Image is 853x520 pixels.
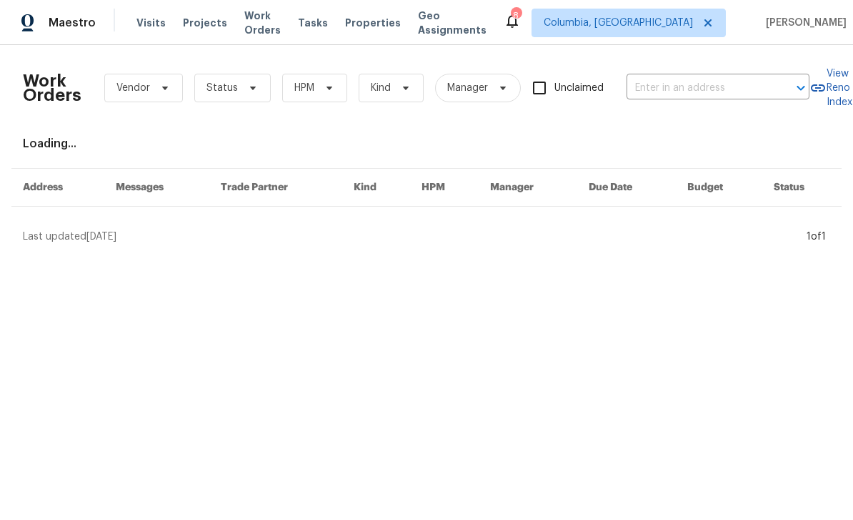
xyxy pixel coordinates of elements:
span: HPM [294,81,314,95]
th: Address [11,169,104,207]
span: Unclaimed [554,81,604,96]
th: Kind [342,169,410,207]
th: Trade Partner [209,169,343,207]
div: Last updated [23,230,802,244]
th: Due Date [577,169,676,207]
span: [DATE] [86,232,116,242]
span: Visits [136,16,166,30]
span: Vendor [116,81,150,95]
div: Loading... [23,137,830,151]
div: 1 of 1 [807,230,826,244]
th: Status [762,169,842,207]
button: Open [791,78,811,98]
input: Enter in an address [627,77,769,99]
span: Projects [183,16,227,30]
span: Work Orders [244,9,281,37]
span: Tasks [298,18,328,28]
span: Geo Assignments [418,9,487,37]
span: [PERSON_NAME] [760,16,847,30]
span: Manager [447,81,488,95]
span: Maestro [49,16,96,30]
h2: Work Orders [23,74,81,102]
th: Messages [104,169,209,207]
th: HPM [410,169,479,207]
a: View Reno Index [809,67,852,109]
span: Status [206,81,238,95]
th: Manager [479,169,577,207]
span: Columbia, [GEOGRAPHIC_DATA] [544,16,693,30]
span: Kind [371,81,391,95]
span: Properties [345,16,401,30]
th: Budget [676,169,762,207]
div: 8 [511,9,521,23]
